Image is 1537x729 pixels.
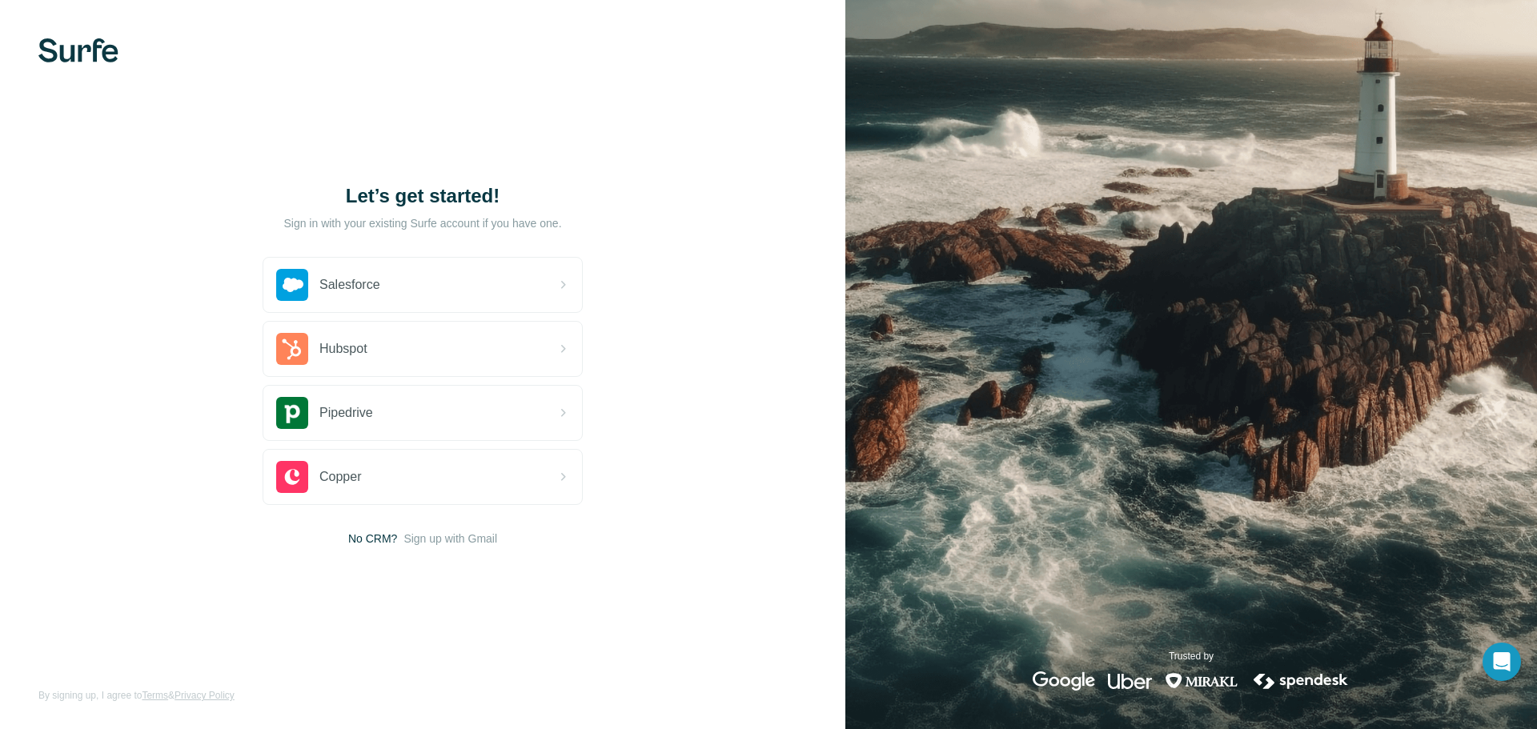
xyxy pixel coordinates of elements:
[1108,671,1152,691] img: uber's logo
[319,339,367,358] span: Hubspot
[276,397,308,429] img: pipedrive's logo
[1251,671,1350,691] img: spendesk's logo
[1483,643,1521,681] div: Open Intercom Messenger
[319,275,380,294] span: Salesforce
[38,38,118,62] img: Surfe's logo
[276,269,308,301] img: salesforce's logo
[1033,671,1095,691] img: google's logo
[348,531,397,547] span: No CRM?
[175,690,235,701] a: Privacy Policy
[1169,649,1214,663] p: Trusted by
[283,215,561,231] p: Sign in with your existing Surfe account if you have one.
[403,531,497,547] button: Sign up with Gmail
[319,403,373,423] span: Pipedrive
[1165,671,1238,691] img: mirakl's logo
[142,690,168,701] a: Terms
[319,467,361,487] span: Copper
[263,183,583,209] h1: Let’s get started!
[38,688,235,703] span: By signing up, I agree to &
[276,461,308,493] img: copper's logo
[276,333,308,365] img: hubspot's logo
